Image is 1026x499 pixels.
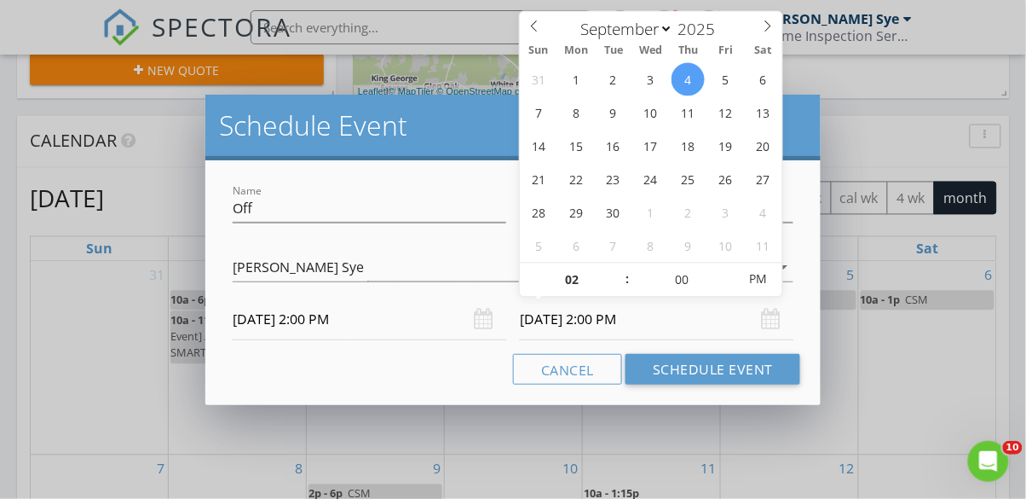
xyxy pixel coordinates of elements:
[557,45,595,56] span: Mon
[522,229,555,263] span: October 5, 2025
[709,229,742,263] span: October 10, 2025
[709,96,742,130] span: September 12, 2025
[709,130,742,163] span: September 19, 2025
[522,130,555,163] span: September 14, 2025
[672,229,705,263] span: October 9, 2025
[634,96,667,130] span: September 10, 2025
[709,163,742,196] span: September 26, 2025
[233,259,364,275] div: [PERSON_NAME] Sye
[597,130,630,163] span: September 16, 2025
[1003,441,1023,455] span: 10
[773,257,793,277] i: arrow_drop_down
[522,63,555,96] span: August 31, 2025
[746,163,780,196] span: September 27, 2025
[735,263,781,297] span: Click to toggle
[559,229,592,263] span: October 6, 2025
[746,96,780,130] span: September 13, 2025
[672,63,705,96] span: September 4, 2025
[746,130,780,163] span: September 20, 2025
[597,96,630,130] span: September 9, 2025
[559,63,592,96] span: September 1, 2025
[513,354,622,385] button: Cancel
[219,108,807,142] h2: Schedule Event
[746,229,780,263] span: October 11, 2025
[625,263,630,297] span: :
[233,299,506,340] input: Select date
[707,45,745,56] span: Fri
[520,45,557,56] span: Sun
[522,163,555,196] span: September 21, 2025
[632,45,670,56] span: Wed
[634,196,667,229] span: October 1, 2025
[522,96,555,130] span: September 7, 2025
[625,354,800,385] button: Schedule Event
[672,163,705,196] span: September 25, 2025
[559,163,592,196] span: September 22, 2025
[559,96,592,130] span: September 8, 2025
[709,196,742,229] span: October 3, 2025
[597,196,630,229] span: September 30, 2025
[597,63,630,96] span: September 2, 2025
[634,229,667,263] span: October 8, 2025
[672,130,705,163] span: September 18, 2025
[595,45,632,56] span: Tue
[559,130,592,163] span: September 15, 2025
[670,45,707,56] span: Thu
[634,130,667,163] span: September 17, 2025
[520,299,793,340] input: Select date
[672,96,705,130] span: September 11, 2025
[634,63,667,96] span: September 3, 2025
[634,163,667,196] span: September 24, 2025
[968,441,1009,482] iframe: Intercom live chat
[597,229,630,263] span: October 7, 2025
[597,163,630,196] span: September 23, 2025
[746,63,780,96] span: September 6, 2025
[522,196,555,229] span: September 28, 2025
[745,45,782,56] span: Sat
[672,196,705,229] span: October 2, 2025
[709,63,742,96] span: September 5, 2025
[559,196,592,229] span: September 29, 2025
[746,196,780,229] span: October 4, 2025
[673,18,729,40] input: Year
